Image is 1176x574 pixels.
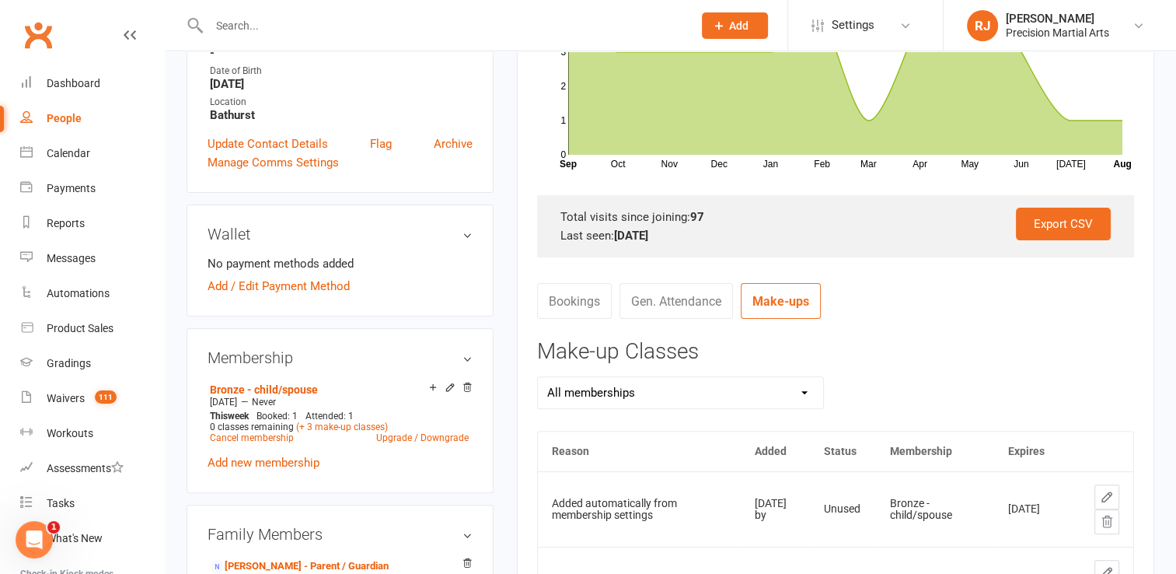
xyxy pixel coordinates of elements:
div: Unused [824,503,862,515]
div: Workouts [47,427,93,439]
th: Added [741,432,810,471]
span: 111 [95,390,117,404]
span: Add [729,19,749,32]
a: Gen. Attendance [619,283,733,319]
a: Workouts [20,416,164,451]
a: Upgrade / Downgrade [376,432,469,443]
div: Gradings [47,357,91,369]
a: Flag [370,135,392,153]
a: Dashboard [20,66,164,101]
h3: Membership [208,349,473,366]
strong: [DATE] [614,229,648,243]
h3: Wallet [208,226,473,243]
a: People [20,101,164,136]
a: Export CSV [1016,208,1111,240]
a: Messages [20,241,164,276]
div: Messages [47,252,96,264]
div: [PERSON_NAME] [1006,12,1109,26]
div: People [47,112,82,124]
a: Automations [20,276,164,311]
a: Waivers 111 [20,381,164,416]
th: Reason [538,432,741,471]
h3: Family Members [208,526,473,543]
span: Attended: 1 [305,411,354,422]
div: Dashboard [47,77,100,89]
a: Product Sales [20,311,164,346]
div: Bronze - child/spouse [890,498,980,522]
iframe: Intercom live chat [16,521,53,558]
span: 1 [47,521,60,534]
input: Search... [204,15,682,37]
div: Reports [47,217,85,229]
div: Waivers [47,392,85,404]
div: [DATE] [1008,503,1045,515]
div: week [206,411,253,422]
span: Booked: 1 [256,411,298,422]
strong: Bathurst [210,108,473,122]
a: Add new membership [208,456,319,470]
div: Date of Birth [210,64,473,79]
div: — [206,396,473,408]
strong: 97 [690,210,704,224]
a: Add / Edit Payment Method [208,277,350,296]
div: RJ [967,10,998,41]
a: Assessments [20,451,164,486]
li: No payment methods added [208,254,473,273]
div: Total visits since joining: [560,208,1111,226]
div: Payments [47,182,96,194]
a: Calendar [20,136,164,171]
a: Cancel membership [210,432,294,443]
div: Automations [47,287,110,299]
a: Update Contact Details [208,135,328,153]
div: Product Sales [47,322,113,334]
button: Add [702,12,768,39]
a: Archive [434,135,473,153]
div: Added automatically from membership settings [552,498,727,522]
h3: Make-up Classes [537,340,1134,364]
div: [DATE] by [755,498,796,522]
span: 0 classes remaining [210,422,294,432]
a: Gradings [20,346,164,381]
span: [DATE] [210,397,237,408]
th: Expires [994,432,1059,471]
a: Tasks [20,486,164,521]
th: Status [810,432,876,471]
div: Last seen: [560,226,1111,245]
div: Precision Martial Arts [1006,26,1109,40]
span: Never [252,397,276,408]
div: Tasks [47,497,75,509]
a: Clubworx [19,16,58,54]
a: Reports [20,206,164,241]
div: What's New [47,532,103,544]
a: Manage Comms Settings [208,153,339,172]
th: Membership [876,432,994,471]
span: Settings [832,8,874,43]
div: Location [210,95,473,110]
div: Assessments [47,462,124,474]
span: This [210,411,228,422]
a: Make-ups [741,283,821,319]
a: Bookings [537,283,612,319]
a: (+ 3 make-up classes) [296,422,388,432]
div: Calendar [47,147,90,159]
a: Payments [20,171,164,206]
a: Bronze - child/spouse [210,383,318,396]
a: What's New [20,521,164,556]
strong: [DATE] [210,77,473,91]
strong: - [210,46,473,60]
